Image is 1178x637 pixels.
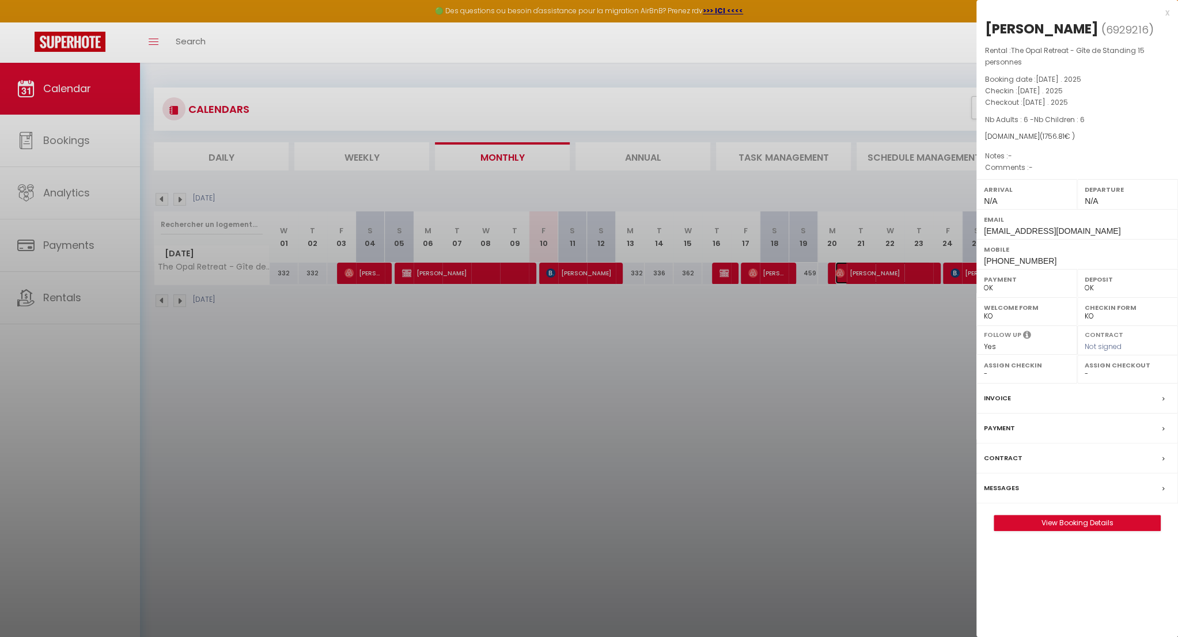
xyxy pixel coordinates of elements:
[1022,97,1068,107] span: [DATE] . 2025
[1017,86,1063,96] span: [DATE] . 2025
[1008,151,1012,161] span: -
[984,184,1070,195] label: Arrival
[984,196,997,206] span: N/A
[1085,274,1171,285] label: Deposit
[984,422,1015,434] label: Payment
[1085,184,1171,195] label: Departure
[1106,22,1149,37] span: 6929216
[984,359,1070,371] label: Assign Checkin
[1085,359,1171,371] label: Assign Checkout
[985,131,1169,142] div: [DOMAIN_NAME]
[984,482,1019,494] label: Messages
[985,115,1085,124] span: Nb Adults : 6 -
[984,452,1022,464] label: Contract
[1040,131,1075,141] span: ( € )
[1043,131,1065,141] span: 1756.81
[976,6,1169,20] div: x
[984,244,1171,255] label: Mobile
[984,274,1070,285] label: Payment
[1029,162,1033,172] span: -
[1085,342,1122,351] span: Not signed
[984,214,1171,225] label: Email
[1085,330,1123,338] label: Contract
[985,150,1169,162] p: Notes :
[984,226,1120,236] span: [EMAIL_ADDRESS][DOMAIN_NAME]
[985,20,1099,38] div: [PERSON_NAME]
[985,74,1169,85] p: Booking date :
[1085,302,1171,313] label: Checkin form
[985,85,1169,97] p: Checkin :
[1085,196,1098,206] span: N/A
[985,97,1169,108] p: Checkout :
[985,45,1145,67] span: The Opal Retreat - Gîte de Standing 15 personnes
[994,515,1160,530] a: View Booking Details
[984,330,1021,340] label: Follow up
[1034,115,1085,124] span: Nb Children : 6
[985,45,1169,68] p: Rental :
[984,302,1070,313] label: Welcome form
[984,256,1056,266] span: [PHONE_NUMBER]
[994,515,1161,531] button: View Booking Details
[985,162,1169,173] p: Comments :
[1023,330,1031,343] i: Select YES if you want to send post-checkout messages sequences
[984,392,1011,404] label: Invoice
[1036,74,1081,84] span: [DATE] . 2025
[1101,21,1154,37] span: ( )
